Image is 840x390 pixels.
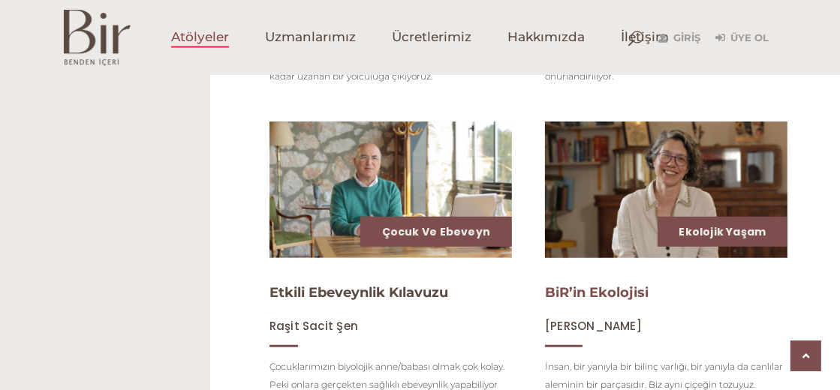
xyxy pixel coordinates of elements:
[269,319,358,333] a: Raşit Sacit Şen
[382,224,490,239] a: Çocuk ve Ebeveyn
[716,29,769,47] a: Üye Ol
[392,29,471,46] span: Ücretlerimiz
[659,29,701,47] a: Giriş
[545,318,642,334] span: [PERSON_NAME]
[265,29,356,46] span: Uzmanlarımız
[545,319,642,333] a: [PERSON_NAME]
[679,224,766,239] a: Ekolojik Yaşam
[269,284,448,301] a: Etkili Ebeveynlik Kılavuzu
[545,284,649,301] a: BiR’in Ekolojisi
[171,29,229,46] span: Atölyeler
[507,29,585,46] span: Hakkımızda
[269,318,358,334] span: Raşit Sacit Şen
